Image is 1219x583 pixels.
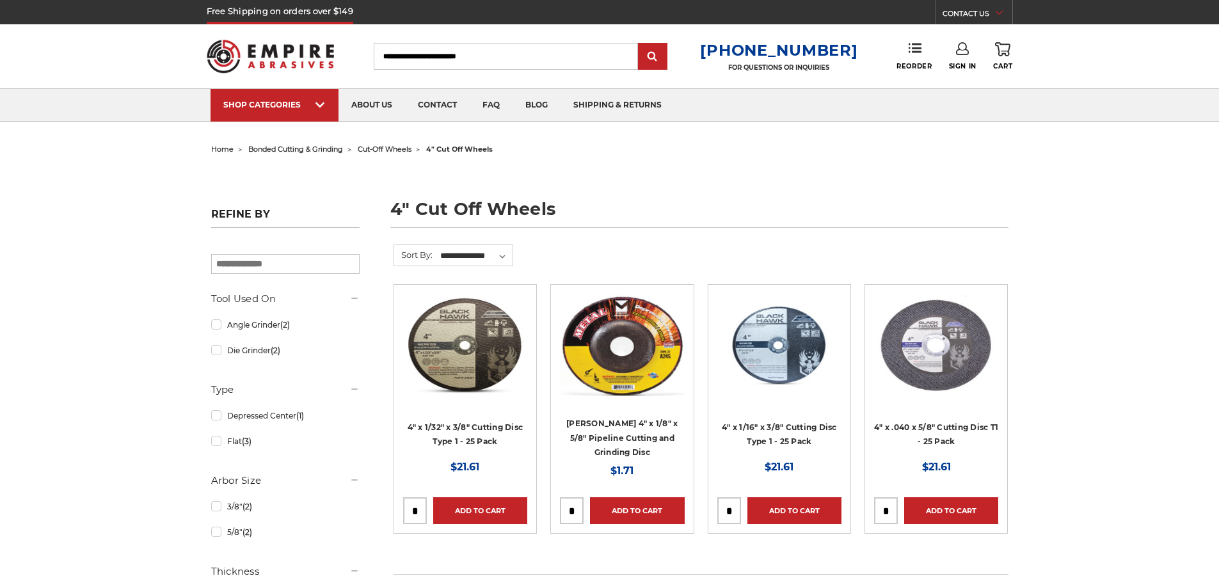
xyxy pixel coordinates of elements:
img: Mercer 4" x 1/8" x 5/8 Cutting and Light Grinding Wheel [560,294,684,396]
a: Cart [993,42,1012,70]
img: Empire Abrasives [207,31,335,81]
a: contact [405,89,470,122]
a: Angle Grinder(2) [211,314,360,336]
a: Depressed Center(1) [211,404,360,427]
select: Sort By: [438,246,513,266]
a: Add to Cart [904,497,998,524]
div: SHOP CATEGORIES [223,100,326,109]
img: 4" x 1/16" x 3/8" Cutting Disc [717,294,841,396]
span: $21.61 [450,461,479,473]
h1: 4" cut off wheels [390,200,1008,228]
a: 4" x 1/32" x 3/8" Cutting Disc [403,294,527,458]
span: $1.71 [610,465,633,477]
a: CONTACT US [943,6,1012,24]
a: Add to Cart [747,497,841,524]
span: (2) [243,527,252,537]
a: Add to Cart [590,497,684,524]
a: blog [513,89,561,122]
a: bonded cutting & grinding [248,145,343,154]
label: Sort By: [394,245,433,264]
h5: Type [211,382,360,397]
span: $21.61 [765,461,793,473]
span: (2) [271,346,280,355]
h5: Refine by [211,208,360,228]
a: Die Grinder(2) [211,339,360,362]
h5: Thickness [211,564,360,579]
a: Mercer 4" x 1/8" x 5/8 Cutting and Light Grinding Wheel [560,294,684,458]
span: (3) [242,436,251,446]
img: 4" x 1/32" x 3/8" Cutting Disc [403,294,527,396]
span: Cart [993,62,1012,70]
a: shipping & returns [561,89,674,122]
span: Reorder [896,62,932,70]
span: Sign In [949,62,976,70]
a: 4" x 1/16" x 3/8" Cutting Disc [717,294,841,458]
a: Flat(3) [211,430,360,452]
a: about us [339,89,405,122]
a: 3/8"(2) [211,495,360,518]
p: FOR QUESTIONS OR INQUIRIES [700,63,857,72]
a: Add to Cart [433,497,527,524]
input: Submit [640,44,665,70]
a: faq [470,89,513,122]
span: 4" cut off wheels [426,145,493,154]
a: Reorder [896,42,932,70]
a: cut-off wheels [358,145,411,154]
h5: Tool Used On [211,291,360,307]
a: 4 inch cut off wheel for angle grinder [874,294,998,458]
span: (1) [296,411,304,420]
span: $21.61 [922,461,951,473]
h5: Arbor Size [211,473,360,488]
span: (2) [243,502,252,511]
a: [PHONE_NUMBER] [700,41,857,60]
img: 4 inch cut off wheel for angle grinder [874,294,998,396]
span: (2) [280,320,290,330]
a: 5/8"(2) [211,521,360,543]
a: home [211,145,234,154]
